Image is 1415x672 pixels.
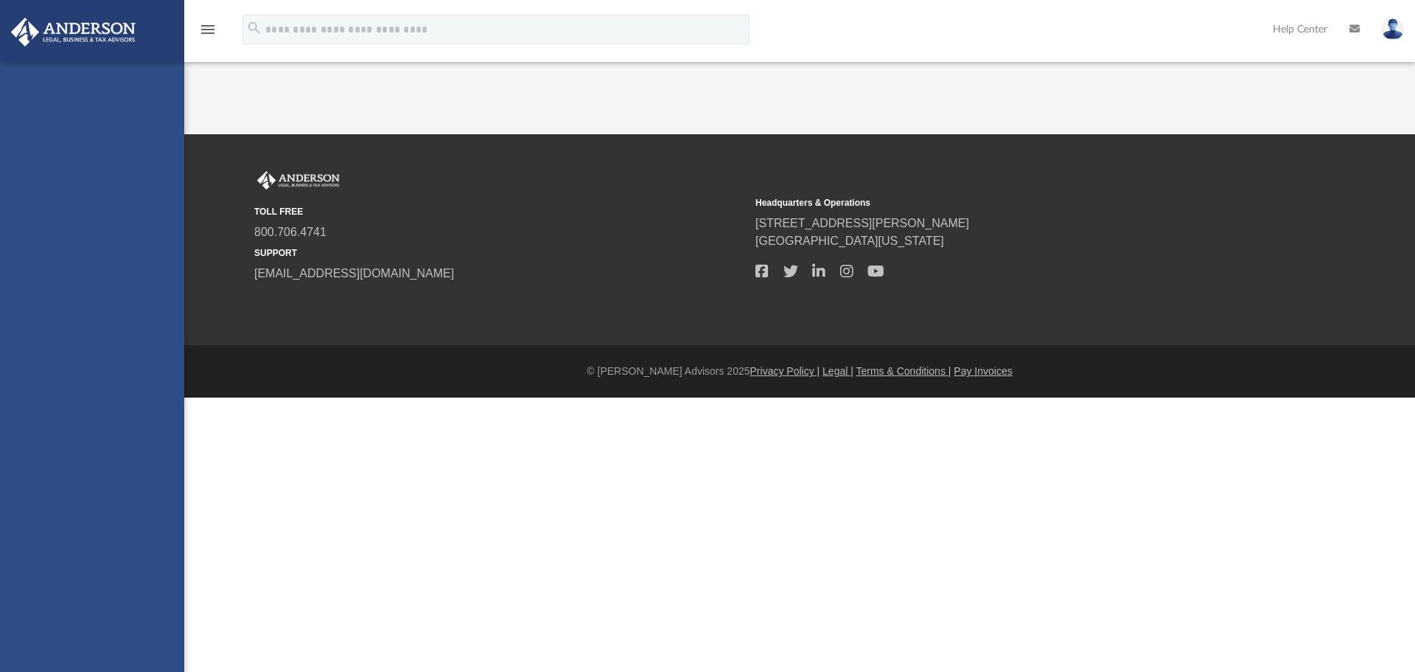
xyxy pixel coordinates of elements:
i: search [246,20,262,36]
a: [GEOGRAPHIC_DATA][US_STATE] [755,235,944,247]
img: Anderson Advisors Platinum Portal [254,171,343,190]
a: [EMAIL_ADDRESS][DOMAIN_NAME] [254,267,454,280]
i: menu [199,21,217,38]
a: Terms & Conditions | [856,365,951,377]
a: Legal | [822,365,853,377]
a: Privacy Policy | [750,365,820,377]
img: Anderson Advisors Platinum Portal [7,18,140,46]
img: User Pic [1382,18,1404,40]
small: SUPPORT [254,246,745,260]
small: TOLL FREE [254,205,745,218]
small: Headquarters & Operations [755,196,1246,209]
a: [STREET_ADDRESS][PERSON_NAME] [755,217,969,229]
a: Pay Invoices [954,365,1012,377]
div: © [PERSON_NAME] Advisors 2025 [184,364,1415,379]
a: menu [199,28,217,38]
a: 800.706.4741 [254,226,326,238]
